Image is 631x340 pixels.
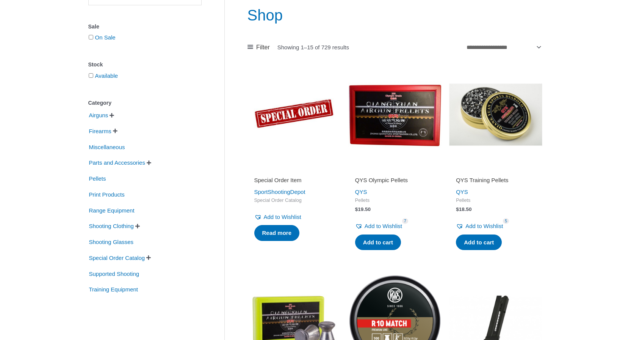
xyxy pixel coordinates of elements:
[465,223,503,229] span: Add to Wishlist
[247,5,543,26] h1: Shop
[456,176,535,187] a: QYS Training Pellets
[456,189,468,195] a: QYS
[88,109,109,122] span: Airguns
[88,127,112,134] a: Firearms
[146,255,151,260] span: 
[254,166,334,175] iframe: Customer reviews powered by Trustpilot
[456,176,535,184] h2: QYS Training Pellets
[456,197,535,204] span: Pellets
[89,35,93,39] input: On Sale
[88,21,202,32] div: Sale
[355,197,435,204] span: Pellets
[88,112,109,118] a: Airguns
[355,176,435,184] h2: QYS Olympic Pellets
[355,189,367,195] a: QYS
[88,220,135,233] span: Shooting Clothing
[88,59,202,70] div: Stock
[88,188,125,201] span: Print Products
[503,218,509,224] span: 5
[88,286,139,292] a: Training Equipment
[355,206,358,212] span: $
[456,235,502,250] a: Add to cart: “QYS Training Pellets”
[254,212,301,222] a: Add to Wishlist
[355,206,371,212] bdi: 19.50
[254,225,300,241] a: Read more about “Special Order Item”
[88,268,140,280] span: Supported Shooting
[355,235,401,250] a: Add to cart: “QYS Olympic Pellets”
[88,191,125,197] a: Print Products
[355,176,435,187] a: QYS Olympic Pellets
[88,143,126,150] a: Miscellaneous
[95,72,118,79] a: Available
[88,156,146,169] span: Parts and Accessories
[88,175,107,181] a: Pellets
[254,176,334,187] a: Special Order Item
[110,113,114,118] span: 
[247,42,270,53] a: Filter
[365,223,402,229] span: Add to Wishlist
[88,141,126,154] span: Miscellaneous
[88,222,135,229] a: Shooting Clothing
[355,166,435,175] iframe: Customer reviews powered by Trustpilot
[135,224,140,229] span: 
[456,206,459,212] span: $
[88,125,112,138] span: Firearms
[449,68,542,161] img: QYS Training Pellets
[147,160,151,165] span: 
[88,159,146,165] a: Parts and Accessories
[456,206,471,212] bdi: 18.50
[456,166,535,175] iframe: Customer reviews powered by Trustpilot
[88,98,202,109] div: Category
[264,214,301,220] span: Add to Wishlist
[247,68,341,161] img: Special Order Item
[456,221,503,231] a: Add to Wishlist
[254,176,334,184] h2: Special Order Item
[89,73,93,78] input: Available
[254,197,334,204] span: Special Order Catalog
[88,236,135,249] span: Shooting Glasses
[88,238,135,245] a: Shooting Glasses
[88,204,135,217] span: Range Equipment
[113,128,117,134] span: 
[402,218,408,224] span: 7
[88,254,146,261] a: Special Order Catalog
[277,44,349,50] p: Showing 1–15 of 729 results
[355,221,402,231] a: Add to Wishlist
[88,270,140,276] a: Supported Shooting
[88,172,107,185] span: Pellets
[88,206,135,213] a: Range Equipment
[88,252,146,264] span: Special Order Catalog
[464,41,543,54] select: Shop order
[348,68,442,161] img: QYS Olympic Pellets
[256,42,270,53] span: Filter
[88,283,139,296] span: Training Equipment
[254,189,305,195] a: SportShootingDepot
[95,34,116,41] a: On Sale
